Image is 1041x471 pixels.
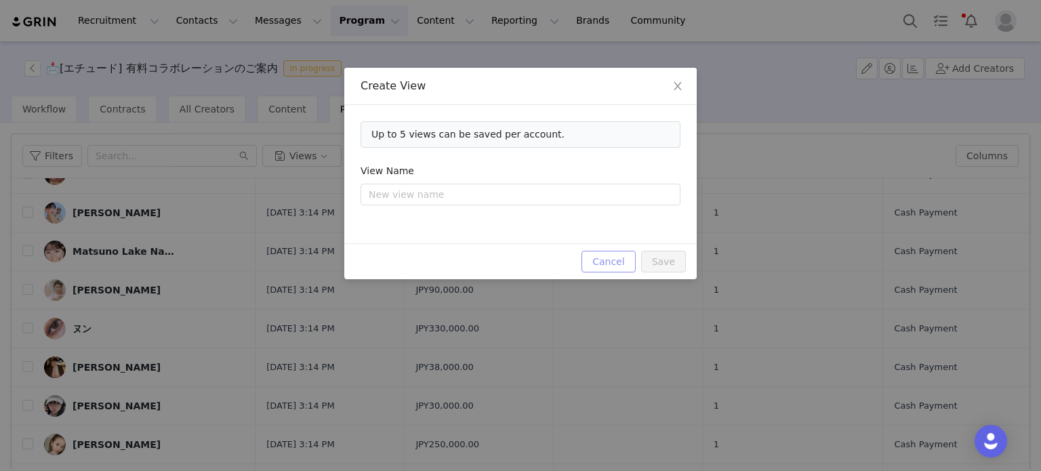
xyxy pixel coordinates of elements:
[659,68,697,106] button: Close
[581,251,635,272] button: Cancel
[371,129,565,140] span: Up to 5 views can be saved per account.
[641,251,686,272] button: Save
[975,425,1007,457] div: Open Intercom Messenger
[672,81,683,91] i: icon: close
[361,165,414,176] label: View Name
[361,79,680,94] div: Create View
[361,184,680,205] input: New view name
